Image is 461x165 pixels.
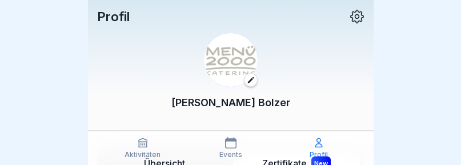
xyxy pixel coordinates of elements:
[171,95,290,110] p: [PERSON_NAME] Bolzer
[97,9,130,24] p: Profil
[204,33,258,87] img: v3gslzn6hrr8yse5yrk8o2yg.png
[125,151,161,159] p: Aktivitäten
[219,151,242,159] p: Events
[310,151,328,159] p: Profil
